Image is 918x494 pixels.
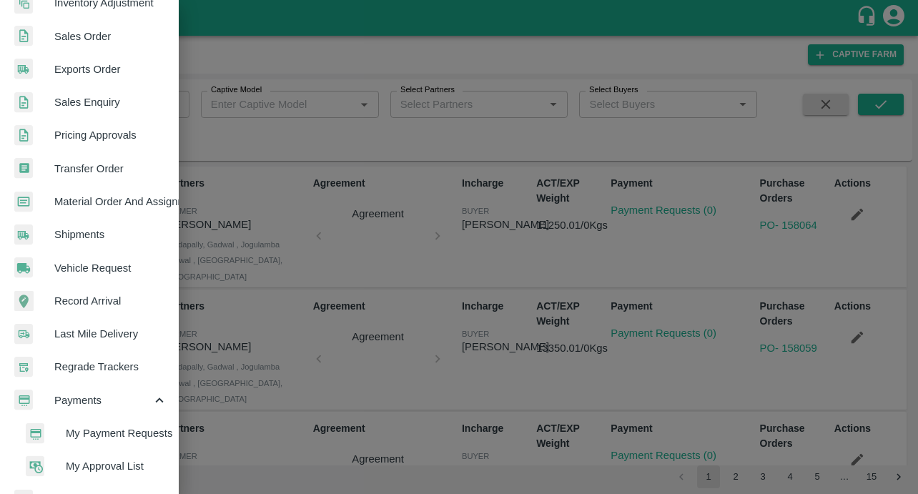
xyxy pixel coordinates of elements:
span: Pricing Approvals [54,127,167,143]
img: shipments [14,59,33,79]
span: Exports Order [54,61,167,77]
img: payment [14,390,33,410]
img: centralMaterial [14,192,33,212]
span: Payments [54,392,152,408]
span: Record Arrival [54,293,167,309]
img: vehicle [14,257,33,278]
span: Last Mile Delivery [54,326,167,342]
span: My Payment Requests [66,425,167,441]
span: Sales Enquiry [54,94,167,110]
span: My Approval List [66,458,167,474]
a: paymentMy Payment Requests [11,417,179,450]
span: Material Order And Assignment [54,194,167,209]
span: Regrade Trackers [54,359,167,375]
img: sales [14,125,33,146]
img: sales [14,92,33,113]
img: recordArrival [14,291,34,311]
img: approval [26,455,44,477]
a: approvalMy Approval List [11,450,179,483]
span: Vehicle Request [54,260,167,276]
img: payment [26,423,44,444]
img: whTransfer [14,158,33,179]
span: Shipments [54,227,167,242]
img: sales [14,26,33,46]
span: Transfer Order [54,161,167,177]
img: whTracker [14,357,33,377]
span: Sales Order [54,29,167,44]
img: delivery [14,324,33,345]
img: shipments [14,224,33,245]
